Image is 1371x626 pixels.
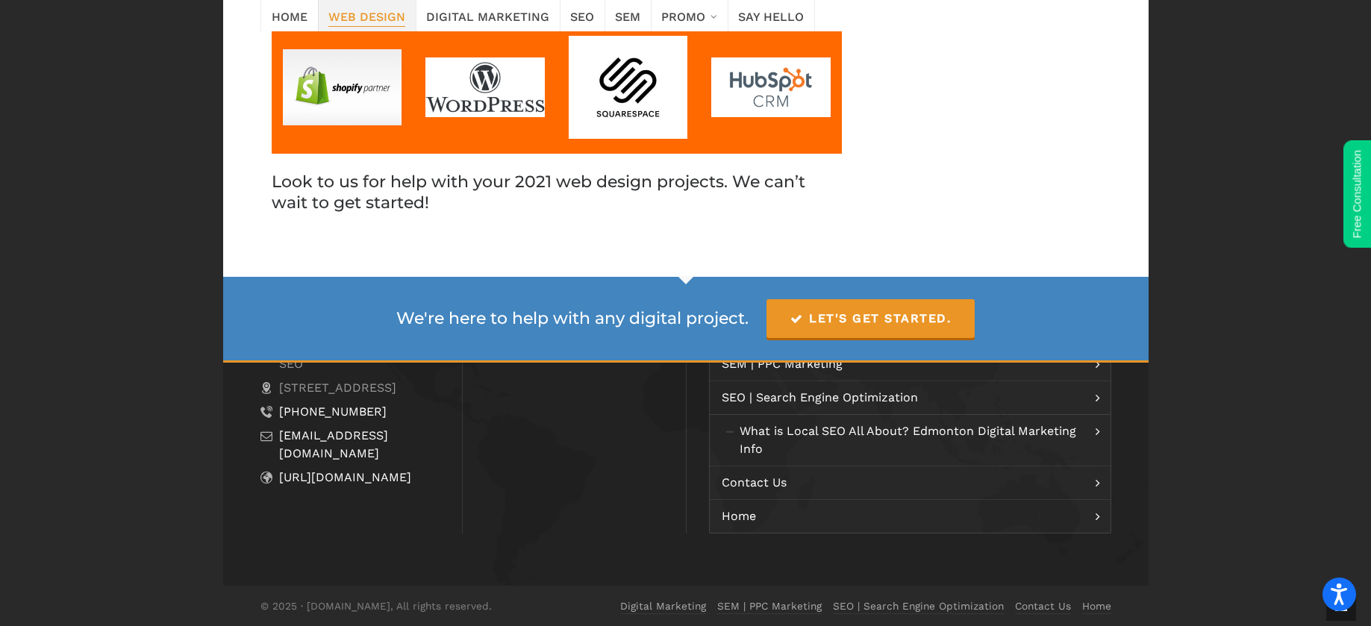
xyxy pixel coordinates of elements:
h2: Look to us for help with your 2021 web design projects. We can’t wait to get started! [272,172,842,213]
img: Website Designer Edmonton Shopify Web Designers. Shopify Partner Edmonton. Ecommerce Web Design E... [283,49,402,125]
span: SEO [570,5,594,26]
span: Web Design [328,5,405,26]
span: Say Hello [738,5,804,26]
span: Digital Marketing [426,5,549,26]
img: Top WordPress Web Design Company. Web design company Edmonton. Edmonton Website Designer WordPres... [425,57,545,117]
span: Promo [661,5,705,26]
a: Let's get started. [766,299,975,338]
img: Best Ecommerce Website Builders Edmonton Web Agency and Web Designs. Squarespace website designer... [569,36,688,139]
span: Home [272,5,307,26]
span: We're here to help with any digital project. [396,308,749,329]
a: SEM | PPC Marketing [710,348,1111,381]
span: SEM [615,5,640,26]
